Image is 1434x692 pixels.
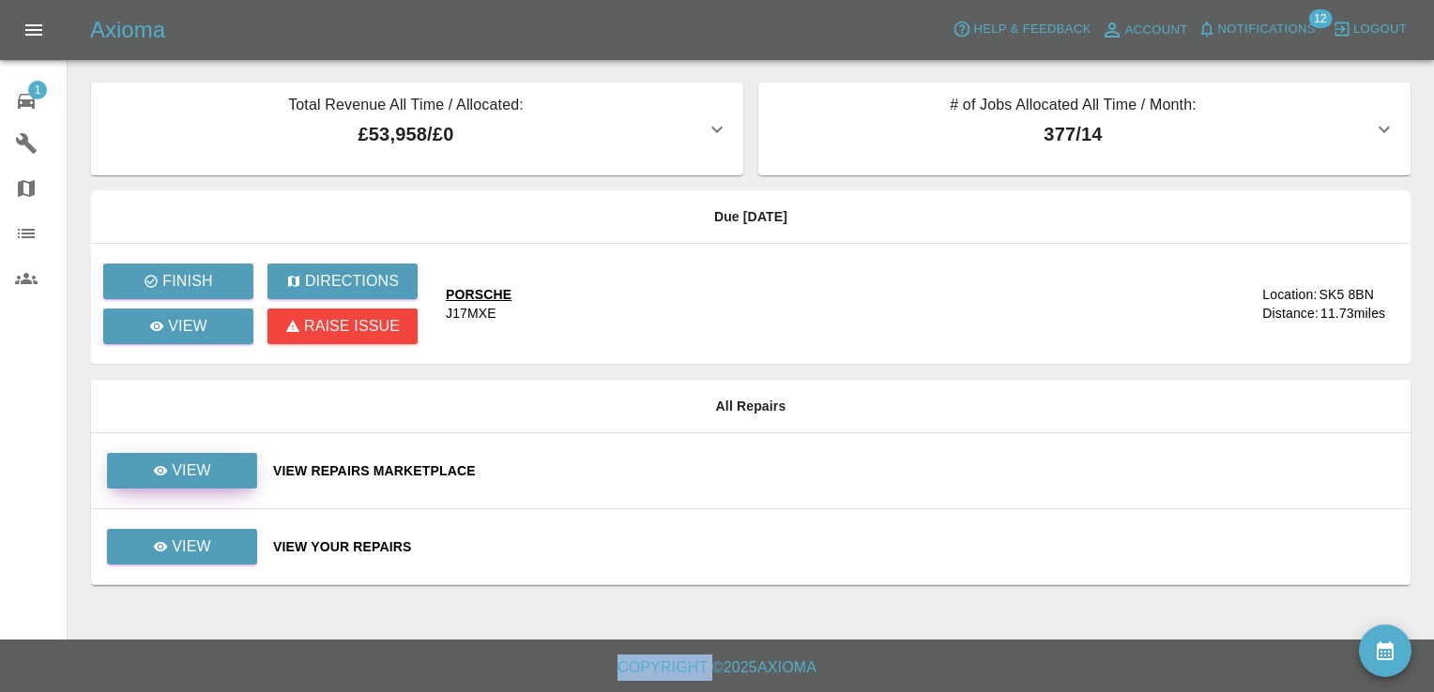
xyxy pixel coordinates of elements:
p: Finish [162,270,212,293]
span: 12 [1308,9,1332,28]
a: View Your Repairs [273,537,1396,556]
button: availability [1359,624,1411,677]
button: Help & Feedback [948,15,1095,44]
p: View [168,315,207,338]
h6: Copyright © 2025 Axioma [15,654,1419,681]
p: 377 / 14 [773,120,1373,148]
button: Total Revenue All Time / Allocated:£53,958/£0 [91,83,743,175]
div: J17MXE [446,304,496,323]
a: View [106,538,258,553]
div: PORSCHE [446,285,511,304]
button: Notifications [1193,15,1320,44]
div: Distance: [1262,304,1319,323]
p: View [172,535,211,558]
button: Finish [103,263,253,299]
div: SK5 8BN [1319,285,1374,304]
a: View [107,453,257,489]
p: Directions [305,270,399,293]
button: Logout [1328,15,1411,44]
button: Raise issue [267,308,418,344]
div: Location: [1262,285,1317,304]
h5: Axioma [90,15,165,45]
button: # of Jobs Allocated All Time / Month:377/14 [758,83,1411,175]
a: PORSCHEJ17MXE [446,285,1208,323]
button: Directions [267,263,418,299]
p: Raise issue [304,315,400,338]
a: View [106,462,258,477]
a: Location:SK5 8BNDistance:11.73miles [1223,285,1396,323]
p: View [172,459,211,482]
a: View [107,529,257,564]
span: Account [1125,20,1188,41]
p: # of Jobs Allocated All Time / Month: [773,94,1373,120]
a: Account [1096,15,1193,45]
span: Notifications [1218,19,1316,40]
a: View Repairs Marketplace [273,461,1396,480]
th: Due [DATE] [91,190,1411,244]
th: All Repairs [91,380,1411,433]
span: 1 [28,81,47,99]
div: 11.73 miles [1320,304,1396,323]
a: View [103,308,253,344]
p: £53,958 / £0 [106,120,706,148]
span: Help & Feedback [973,19,1091,40]
p: Total Revenue All Time / Allocated: [106,94,706,120]
span: Logout [1353,19,1407,40]
button: Open drawer [11,8,56,53]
